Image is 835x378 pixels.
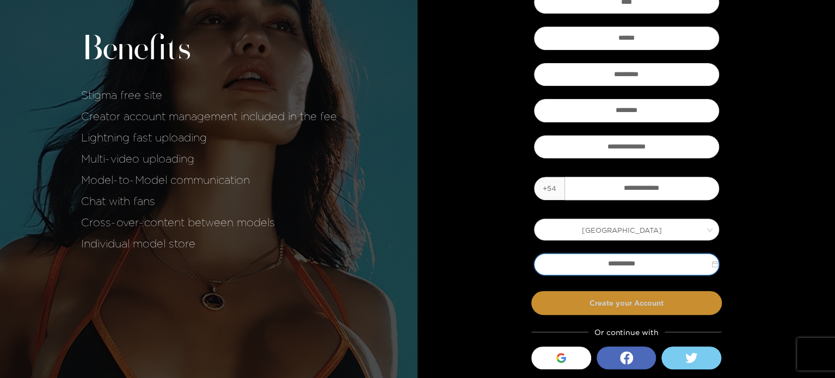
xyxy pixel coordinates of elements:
li: Chat with fans [81,194,337,207]
h2: Benefits [81,29,337,71]
button: +54 [535,179,564,197]
li: Creator account management included in the fee [81,109,337,122]
div: Or continue with [531,326,721,338]
button: Create your Account [531,291,722,315]
span: Argentina [535,222,719,237]
li: Stigma free site [81,88,337,101]
li: Individual model store [81,237,337,250]
li: Cross-over-content between models [81,215,337,228]
span: +54 [543,183,556,194]
li: Model-to-Model communication [81,173,337,186]
li: Lightning fast uploading [81,131,337,144]
li: Multi-video uploading [81,152,337,165]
